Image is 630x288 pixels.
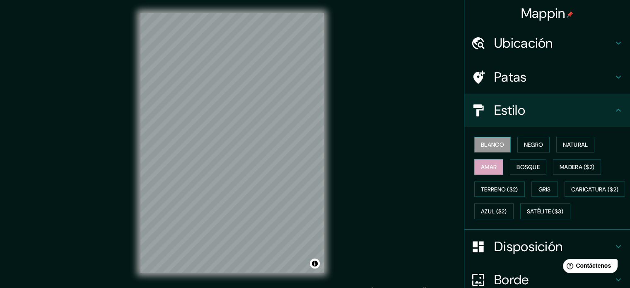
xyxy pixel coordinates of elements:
font: Estilo [494,102,525,119]
font: Bosque [517,163,540,171]
font: Amar [481,163,497,171]
font: Terreno ($2) [481,186,518,193]
font: Patas [494,68,527,86]
font: Disposición [494,238,562,255]
button: Madera ($2) [553,159,601,175]
img: pin-icon.png [567,11,573,18]
div: Ubicación [464,27,630,60]
button: Activar o desactivar atribución [310,259,320,269]
font: Natural [563,141,588,148]
div: Disposición [464,230,630,263]
font: Gris [538,186,551,193]
iframe: Lanzador de widgets de ayuda [556,256,621,279]
button: Natural [556,137,594,152]
button: Gris [531,182,558,197]
canvas: Mapa [140,13,324,273]
div: Patas [464,61,630,94]
button: Azul ($2) [474,203,514,219]
button: Caricatura ($2) [565,182,625,197]
font: Satélite ($3) [527,208,564,215]
font: Azul ($2) [481,208,507,215]
font: Ubicación [494,34,553,52]
button: Terreno ($2) [474,182,525,197]
font: Blanco [481,141,504,148]
button: Negro [517,137,550,152]
div: Estilo [464,94,630,127]
button: Bosque [510,159,546,175]
button: Satélite ($3) [520,203,570,219]
button: Amar [474,159,503,175]
font: Mappin [521,5,565,22]
font: Negro [524,141,543,148]
font: Madera ($2) [560,163,594,171]
font: Caricatura ($2) [571,186,619,193]
button: Blanco [474,137,511,152]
